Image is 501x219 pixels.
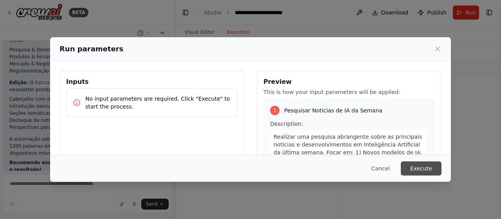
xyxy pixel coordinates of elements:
span: Pesquisar Noticias de IA da Semana [284,107,382,114]
h2: Run parameters [59,43,123,54]
span: Realizar uma pesquisa abrangente sobre as principais notícias e desenvolvimentos em Inteligência ... [274,134,424,210]
h3: Inputs [66,77,238,87]
button: Cancel [365,161,396,176]
p: No input parameters are required. Click "Execute" to start the process. [85,95,231,110]
div: 1 [270,106,279,115]
h3: Preview [263,77,435,87]
span: Description: [270,121,303,127]
button: Execute [401,161,442,176]
p: This is how your input parameters will be applied: [263,88,435,96]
